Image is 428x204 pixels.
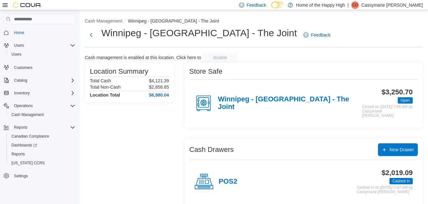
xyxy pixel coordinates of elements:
h6: Total Cash [90,78,111,83]
a: Home [11,29,27,37]
a: Settings [11,172,30,180]
button: [US_STATE] CCRS [6,159,78,167]
span: Users [11,52,21,57]
span: New Drawer [389,146,414,153]
button: Inventory [1,89,78,98]
span: Feedback [311,32,330,38]
button: Customers [1,63,78,72]
button: Canadian Compliance [6,132,78,141]
img: Cova [13,2,41,8]
p: $2,858.65 [149,85,169,90]
span: Settings [11,172,75,180]
h4: Location Total [90,92,120,98]
p: Cassymarie [PERSON_NAME] [361,1,423,9]
button: Operations [1,101,78,110]
h3: Cash Drawers [189,146,234,153]
a: Dashboards [9,141,40,149]
span: Home [11,29,75,37]
button: Reports [11,124,30,131]
button: Settings [1,171,78,180]
button: Reports [6,150,78,159]
span: Inventory [11,89,75,97]
span: Customers [11,63,75,71]
button: Next [85,29,98,41]
h3: $3,250.70 [381,88,413,96]
button: Inventory [11,89,32,97]
span: Operations [11,102,75,110]
span: Reports [11,152,25,157]
a: Cash Management [9,111,46,119]
span: CD [352,1,358,9]
a: Canadian Compliance [9,133,52,140]
span: disable [213,54,227,61]
a: Customers [11,64,35,71]
span: Cashed In [392,178,410,184]
span: Washington CCRS [9,159,75,167]
h3: Location Summary [90,68,148,75]
a: [US_STATE] CCRS [9,159,47,167]
span: Catalog [11,77,75,84]
button: Winnipeg - [GEOGRAPHIC_DATA] - The Joint [128,18,219,24]
span: Feedback [247,2,266,8]
a: Dashboards [6,141,78,150]
a: Users [9,51,24,58]
span: Canadian Compliance [9,133,75,140]
a: Feedback [301,29,333,41]
span: Dashboards [9,141,75,149]
button: Users [1,41,78,50]
span: Canadian Compliance [11,134,49,139]
span: Cash Management [11,112,44,117]
button: Reports [1,123,78,132]
p: Cash management is enabled at this location. Click here to [85,55,201,60]
button: Home [1,28,78,37]
button: Catalog [1,76,78,85]
button: New Drawer [378,143,418,156]
span: Cash Management [9,111,75,119]
button: Users [6,50,78,59]
span: Catalog [14,78,27,83]
span: Reports [14,125,27,130]
button: disable [202,52,238,63]
button: Catalog [11,77,30,84]
h4: $6,980.04 [149,92,169,98]
h4: Winnipeg - [GEOGRAPHIC_DATA] - The Joint [218,95,362,111]
p: $4,121.39 [149,78,169,83]
h4: POS2 [219,178,237,186]
button: Cash Management [6,110,78,119]
div: Cassymarie D'Errico [351,1,359,9]
span: Users [11,42,75,49]
p: Cashed In on [DATE] 7:47 AM by Cassymarie [PERSON_NAME] [357,186,413,194]
h6: Total Non-Cash [90,85,121,90]
span: Home [14,30,24,35]
h3: $2,019.09 [381,169,413,177]
span: Dashboards [11,143,37,148]
nav: Complex example [4,25,75,197]
span: Cashed In [389,178,413,184]
span: [US_STATE] CCRS [11,160,45,166]
span: Open [398,97,413,104]
nav: An example of EuiBreadcrumbs [85,18,423,25]
input: Dark Mode [271,2,285,8]
button: Users [11,42,26,49]
button: Operations [11,102,35,110]
span: Reports [11,124,75,131]
button: Cash Management [85,18,122,24]
span: Open [401,98,410,103]
p: | [347,1,349,9]
p: Home of the Happy High [296,1,345,9]
p: Closed on [DATE] 7:45 AM by Cassymarie [PERSON_NAME] [362,105,413,118]
h1: Winnipeg - [GEOGRAPHIC_DATA] - The Joint [101,27,297,39]
h3: Store Safe [189,68,222,75]
span: Inventory [14,91,30,96]
span: Reports [9,150,75,158]
span: Operations [14,103,33,108]
span: Users [9,51,75,58]
span: Customers [14,65,33,70]
span: Users [14,43,24,48]
a: Reports [9,150,27,158]
span: Settings [14,173,28,179]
